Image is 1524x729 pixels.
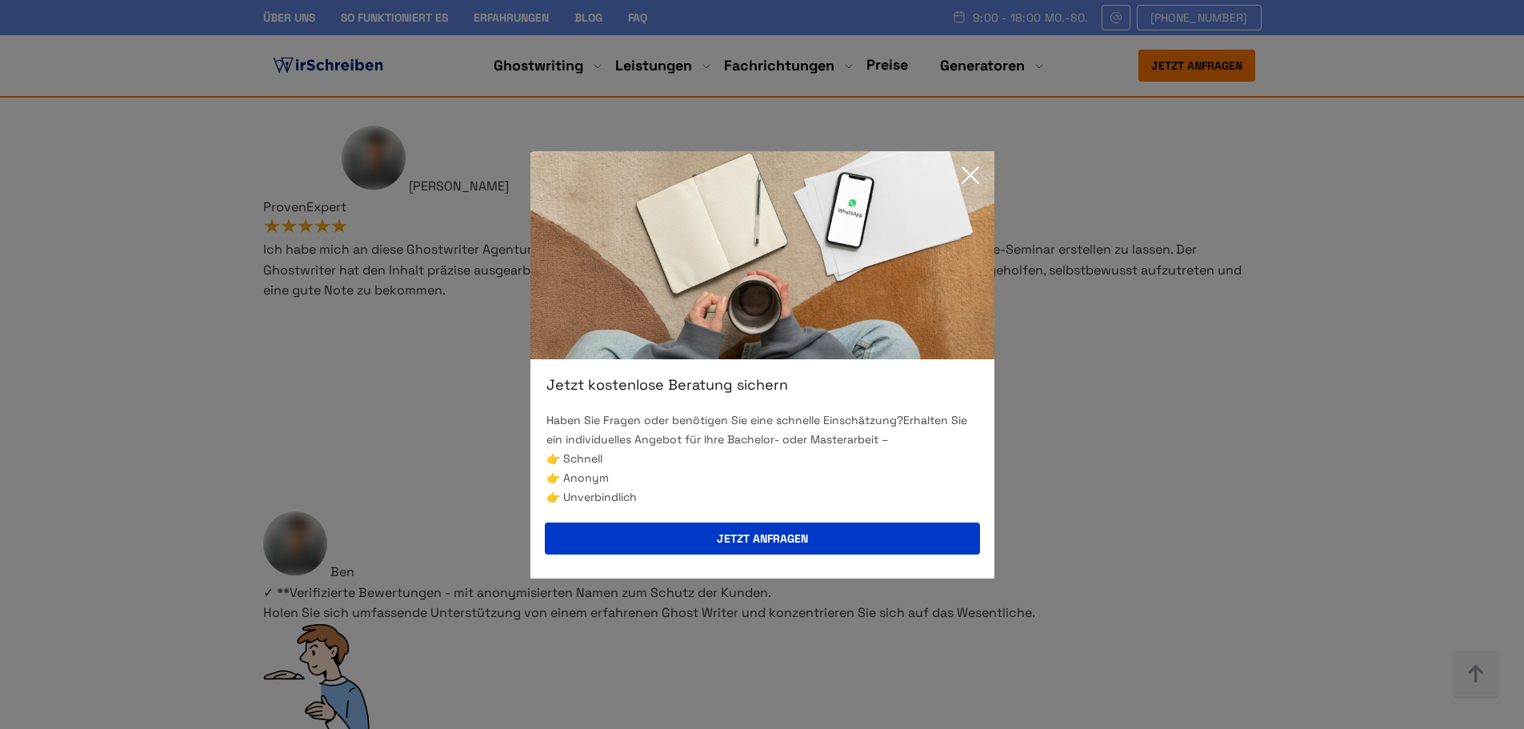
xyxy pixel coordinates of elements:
[546,468,978,487] li: 👉 Anonym
[545,523,980,555] button: Jetzt anfragen
[530,151,994,359] img: exit
[530,375,994,395] div: Jetzt kostenlose Beratung sichern
[546,411,978,449] p: Haben Sie Fragen oder benötigen Sie eine schnelle Einschätzung? Erhalten Sie ein individuelles An...
[546,487,978,507] li: 👉 Unverbindlich
[546,449,978,468] li: 👉 Schnell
